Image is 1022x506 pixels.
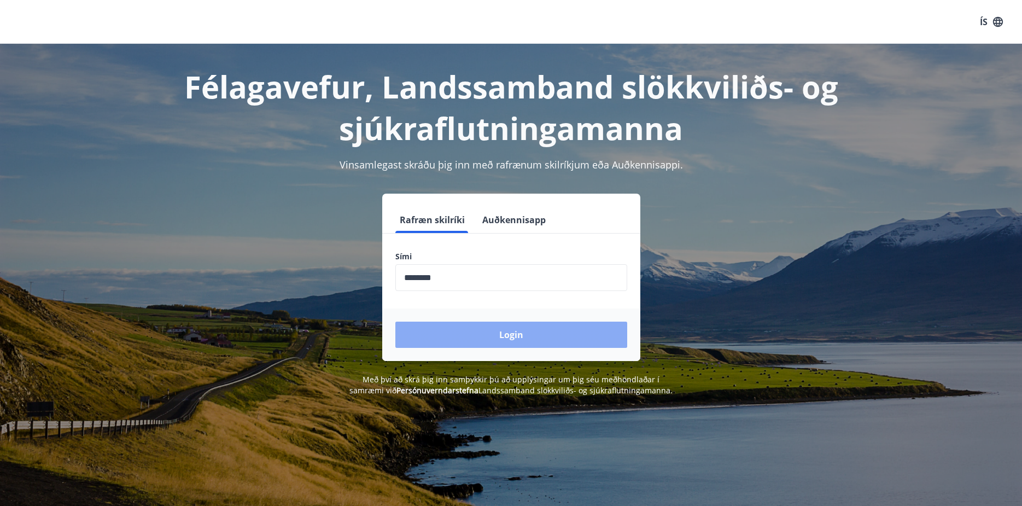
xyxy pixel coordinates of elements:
[131,66,892,149] h1: Félagavefur, Landssamband slökkviliðs- og sjúkraflutningamanna
[340,158,683,171] span: Vinsamlegast skráðu þig inn með rafrænum skilríkjum eða Auðkennisappi.
[395,322,627,348] button: Login
[478,207,550,233] button: Auðkennisapp
[396,385,478,396] a: Persónuverndarstefna
[395,207,469,233] button: Rafræn skilríki
[974,12,1009,32] button: ÍS
[349,374,673,396] span: Með því að skrá þig inn samþykkir þú að upplýsingar um þig séu meðhöndlaðar í samræmi við Landssa...
[395,251,627,262] label: Sími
